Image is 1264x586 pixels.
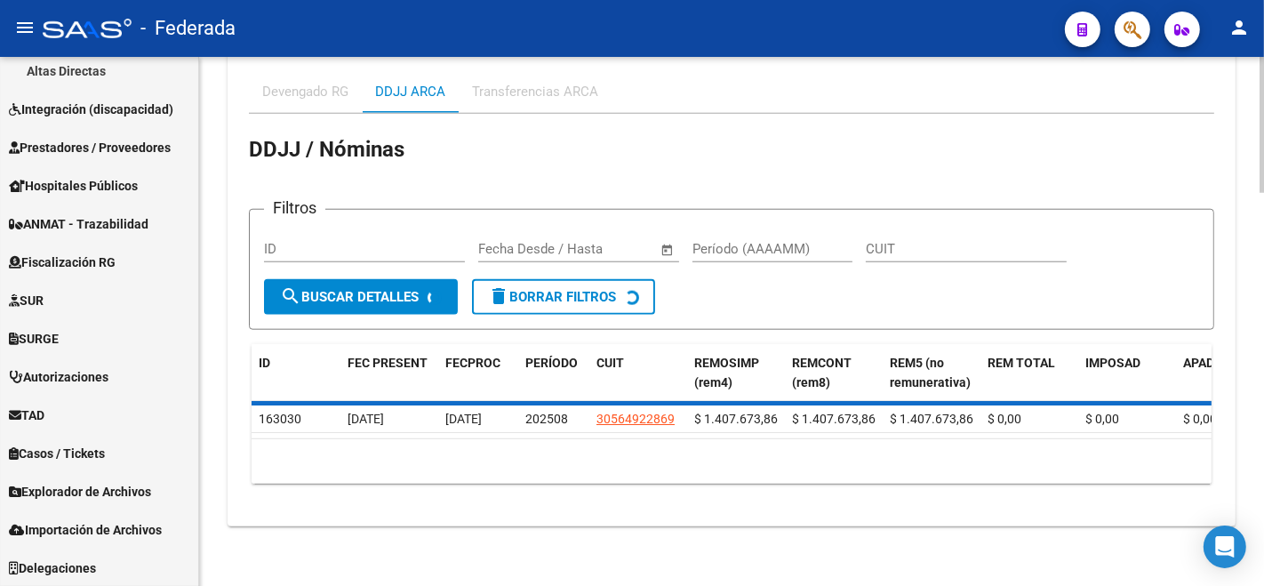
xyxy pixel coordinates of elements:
[9,176,138,196] span: Hospitales Públicos
[566,241,652,257] input: Fecha fin
[252,344,340,403] datatable-header-cell: ID
[9,444,105,463] span: Casos / Tickets
[472,82,598,101] div: Transferencias ARCA
[792,412,876,426] span: $ 1.407.673,86
[525,412,568,426] span: 202508
[1183,412,1217,426] span: $ 0,00
[488,289,616,305] span: Borrar Filtros
[988,412,1021,426] span: $ 0,00
[259,412,301,426] span: 163030
[9,138,171,157] span: Prestadores / Proveedores
[658,240,678,261] button: Open calendar
[140,9,236,48] span: - Federada
[280,289,419,305] span: Buscar Detalles
[694,356,759,390] span: REMOSIMP (rem4)
[264,196,325,221] h3: Filtros
[14,17,36,38] mat-icon: menu
[340,344,438,403] datatable-header-cell: FEC PRESENT
[472,279,655,315] button: Borrar Filtros
[9,329,59,349] span: SURGE
[988,356,1055,370] span: REM TOTAL
[1183,356,1235,370] span: APADIOS
[883,344,980,403] datatable-header-cell: REM5 (no remunerativa)
[518,344,589,403] datatable-header-cell: PERÍODO
[9,291,44,310] span: SUR
[9,520,162,540] span: Importación de Archivos
[980,344,1078,403] datatable-header-cell: REM TOTAL
[589,344,687,403] datatable-header-cell: CUIT
[445,356,500,370] span: FECPROC
[264,279,458,315] button: Buscar Detalles
[792,356,852,390] span: REMCONT (rem8)
[262,82,348,101] div: Devengado RG
[596,356,624,370] span: CUIT
[785,344,883,403] datatable-header-cell: REMCONT (rem8)
[375,82,445,101] div: DDJJ ARCA
[9,558,96,578] span: Delegaciones
[478,241,550,257] input: Fecha inicio
[525,356,578,370] span: PERÍODO
[890,412,973,426] span: $ 1.407.673,86
[445,412,482,426] span: [DATE]
[694,412,778,426] span: $ 1.407.673,86
[9,405,44,425] span: TAD
[1228,17,1250,38] mat-icon: person
[1085,356,1140,370] span: IMPOSAD
[9,367,108,387] span: Autorizaciones
[9,482,151,502] span: Explorador de Archivos
[9,214,148,234] span: ANMAT - Trazabilidad
[348,412,384,426] span: [DATE]
[259,356,270,370] span: ID
[488,285,509,307] mat-icon: delete
[1204,526,1246,568] div: Open Intercom Messenger
[1078,344,1176,403] datatable-header-cell: IMPOSAD
[596,412,675,426] span: 30564922869
[249,137,404,162] span: DDJJ / Nóminas
[1085,412,1119,426] span: $ 0,00
[687,344,785,403] datatable-header-cell: REMOSIMP (rem4)
[438,344,518,403] datatable-header-cell: FECPROC
[348,356,428,370] span: FEC PRESENT
[280,285,301,307] mat-icon: search
[9,100,173,119] span: Integración (discapacidad)
[9,253,116,272] span: Fiscalización RG
[890,356,971,390] span: REM5 (no remunerativa)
